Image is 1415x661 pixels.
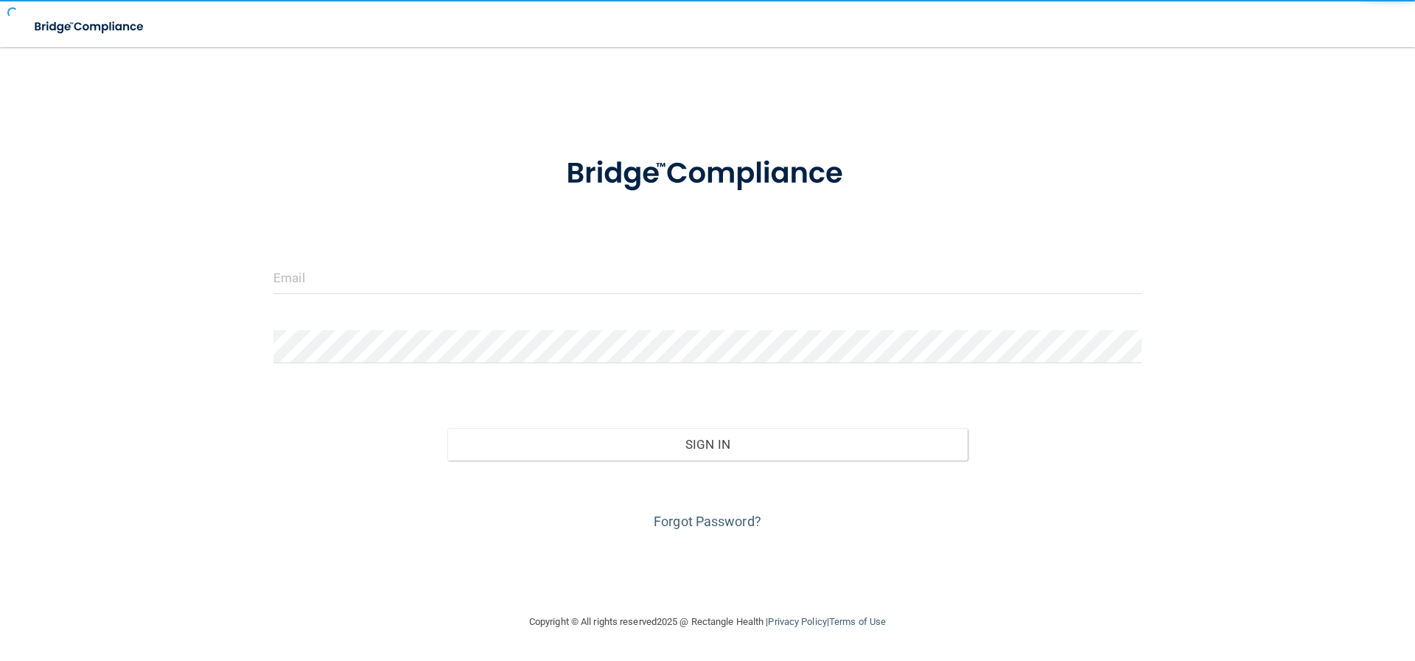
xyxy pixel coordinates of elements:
button: Sign In [447,428,968,461]
a: Privacy Policy [768,616,826,627]
div: Copyright © All rights reserved 2025 @ Rectangle Health | | [439,598,976,646]
a: Forgot Password? [654,514,761,529]
a: Terms of Use [829,616,886,627]
img: bridge_compliance_login_screen.278c3ca4.svg [536,136,879,212]
input: Email [273,261,1142,294]
img: bridge_compliance_login_screen.278c3ca4.svg [22,12,158,42]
